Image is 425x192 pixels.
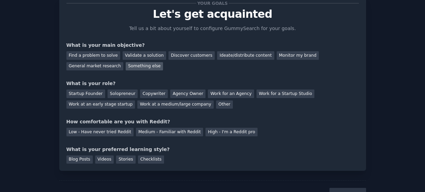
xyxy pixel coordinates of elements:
[168,51,215,60] div: Discover customers
[257,90,314,98] div: Work for a Startup Studio
[138,155,164,164] div: Checklists
[126,25,299,32] p: Tell us a bit about yourself to configure GummySearch for your goals.
[116,155,135,164] div: Stories
[136,128,203,136] div: Medium - Familiar with Reddit
[66,51,120,60] div: Find a problem to solve
[95,155,114,164] div: Videos
[66,42,359,49] div: What is your main objective?
[108,90,138,98] div: Solopreneur
[66,80,359,87] div: What is your role?
[140,90,168,98] div: Copywriter
[66,128,134,136] div: Low - Have never tried Reddit
[66,90,105,98] div: Startup Founder
[205,128,258,136] div: High - I'm a Reddit pro
[66,100,135,109] div: Work at an early stage startup
[126,62,163,71] div: Something else
[277,51,319,60] div: Monitor my brand
[66,146,359,153] div: What is your preferred learning style?
[66,62,124,71] div: General market research
[217,51,274,60] div: Ideate/distribute content
[66,155,93,164] div: Blog Posts
[66,118,359,125] div: How comfortable are you with Reddit?
[123,51,166,60] div: Validate a solution
[66,8,359,20] p: Let's get acquainted
[216,100,233,109] div: Other
[208,90,254,98] div: Work for an Agency
[170,90,205,98] div: Agency Owner
[137,100,213,109] div: Work at a medium/large company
